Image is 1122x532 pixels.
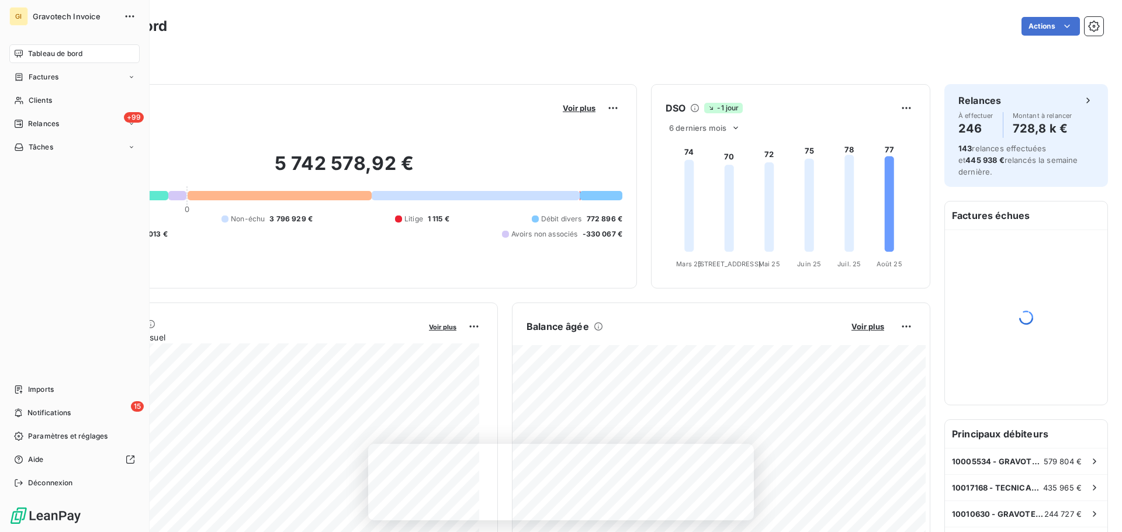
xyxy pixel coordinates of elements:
[29,72,58,82] span: Factures
[9,138,140,157] a: Tâches
[669,123,726,133] span: 6 derniers mois
[9,68,140,86] a: Factures
[9,44,140,63] a: Tableau de bord
[837,260,861,268] tspan: Juil. 25
[124,112,144,123] span: +99
[28,119,59,129] span: Relances
[952,509,1044,519] span: 10010630 - GRAVOTECH LTDA
[131,401,144,412] span: 15
[429,323,456,331] span: Voir plus
[28,384,54,395] span: Imports
[559,103,599,113] button: Voir plus
[666,101,685,115] h6: DSO
[952,483,1043,492] span: 10017168 - TECNICAS DEL GRABADO S.A.
[958,144,1078,176] span: relances effectuées et relancés la semaine dernière.
[958,93,1001,107] h6: Relances
[404,214,423,224] span: Litige
[66,331,421,343] span: Chiffre d'affaires mensuel
[9,427,140,446] a: Paramètres et réglages
[1082,492,1110,520] iframe: Intercom live chat
[27,408,71,418] span: Notifications
[28,454,44,465] span: Aide
[28,478,73,488] span: Déconnexion
[368,444,754,520] iframe: Enquête de LeanPay
[851,322,884,331] span: Voir plus
[848,321,888,332] button: Voir plus
[945,201,1107,230] h6: Factures échues
[9,91,140,110] a: Clients
[9,380,140,399] a: Imports
[9,450,140,469] a: Aide
[1013,112,1072,119] span: Montant à relancer
[269,214,313,224] span: 3 796 929 €
[231,214,265,224] span: Non-échu
[28,431,108,441] span: Paramètres et réglages
[1043,483,1082,492] span: 435 965 €
[583,229,623,239] span: -330 067 €
[1013,119,1072,138] h4: 728,8 k €
[29,142,53,152] span: Tâches
[527,319,589,333] h6: Balance âgée
[587,214,622,224] span: 772 896 €
[958,119,993,138] h4: 246
[952,457,1044,466] span: 10005534 - GRAVOTEKNIK IC VE DIS TICARET LTD STI.
[676,260,702,268] tspan: Mars 25
[185,204,189,214] span: 0
[9,7,28,26] div: GI
[759,260,780,268] tspan: Mai 25
[66,152,622,187] h2: 5 742 578,92 €
[1044,509,1082,519] span: 244 727 €
[9,506,82,525] img: Logo LeanPay
[541,214,582,224] span: Débit divers
[511,229,578,239] span: Avoirs non associés
[945,420,1107,448] h6: Principaux débiteurs
[958,112,993,119] span: À effectuer
[9,114,140,133] a: +99Relances
[1044,457,1082,466] span: 579 804 €
[958,144,972,153] span: 143
[698,260,761,268] tspan: [STREET_ADDRESS]
[28,48,82,59] span: Tableau de bord
[965,155,1004,165] span: 445 938 €
[428,214,449,224] span: 1 115 €
[877,260,902,268] tspan: Août 25
[29,95,52,106] span: Clients
[33,12,117,21] span: Gravotech Invoice
[704,103,742,113] span: -1 jour
[797,260,821,268] tspan: Juin 25
[425,321,460,332] button: Voir plus
[563,103,595,113] span: Voir plus
[1021,17,1080,36] button: Actions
